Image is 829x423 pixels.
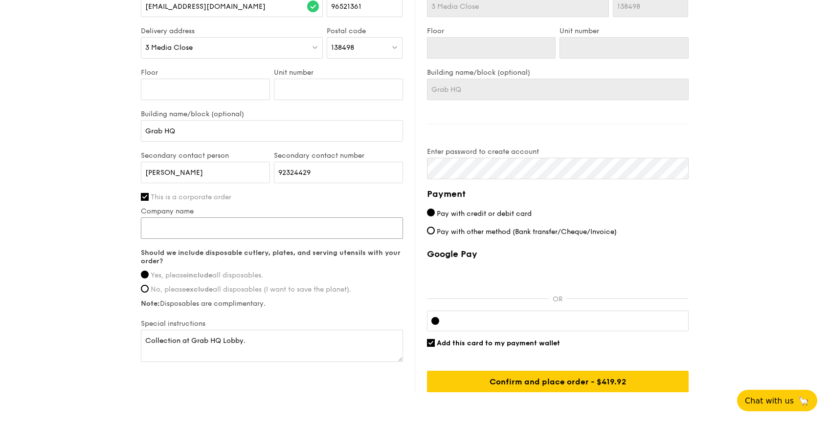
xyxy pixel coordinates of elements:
input: No, pleaseexcludeall disposables (I want to save the planet). [141,285,149,293]
iframe: Secure payment button frame [427,265,689,287]
img: icon-dropdown.fa26e9f9.svg [391,43,398,51]
label: Building name/block (optional) [141,110,403,118]
label: Delivery address [141,27,323,35]
strong: include [187,271,212,279]
span: Yes, please all disposables. [151,271,263,279]
span: 🦙 [798,395,809,406]
button: Chat with us🦙 [737,390,817,411]
input: Pay with credit or debit card [427,209,435,216]
label: Unit number [560,27,689,35]
span: This is a corporate order [151,193,231,201]
span: Chat with us [745,396,794,405]
strong: exclude [186,285,213,294]
label: Special instructions [141,319,403,328]
label: Secondary contact person [141,151,270,160]
label: Google Pay [427,249,689,259]
label: Secondary contact number [274,151,403,160]
label: Building name/block (optional) [427,68,689,77]
input: Yes, pleaseincludeall disposables. [141,271,149,278]
iframe: Secure card payment input frame [447,317,684,325]
label: Company name [141,207,403,215]
label: Enter password to create account [427,148,689,156]
input: This is a corporate order [141,193,149,201]
span: Add this card to my payment wallet [437,339,560,347]
img: icon-dropdown.fa26e9f9.svg [312,43,318,51]
label: Unit number [274,68,403,77]
span: Pay with credit or debit card [437,210,532,218]
span: No, please all disposables (I want to save the planet). [151,285,351,294]
p: OR [549,295,566,303]
h4: Payment [427,187,689,201]
label: Disposables are complimentary. [141,299,403,308]
label: Postal code [327,27,403,35]
label: Floor [141,68,270,77]
strong: Note: [141,299,160,308]
strong: Should we include disposable cutlery, plates, and serving utensils with your order? [141,249,401,265]
span: Pay with other method (Bank transfer/Cheque/Invoice) [437,228,617,236]
img: icon-success.f839ccf9.svg [307,0,319,12]
span: 3 Media Close [145,43,193,52]
label: Floor [427,27,556,35]
span: 138498 [331,43,354,52]
input: Pay with other method (Bank transfer/Cheque/Invoice) [427,227,435,234]
input: Confirm and place order - $419.92 [427,371,689,392]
